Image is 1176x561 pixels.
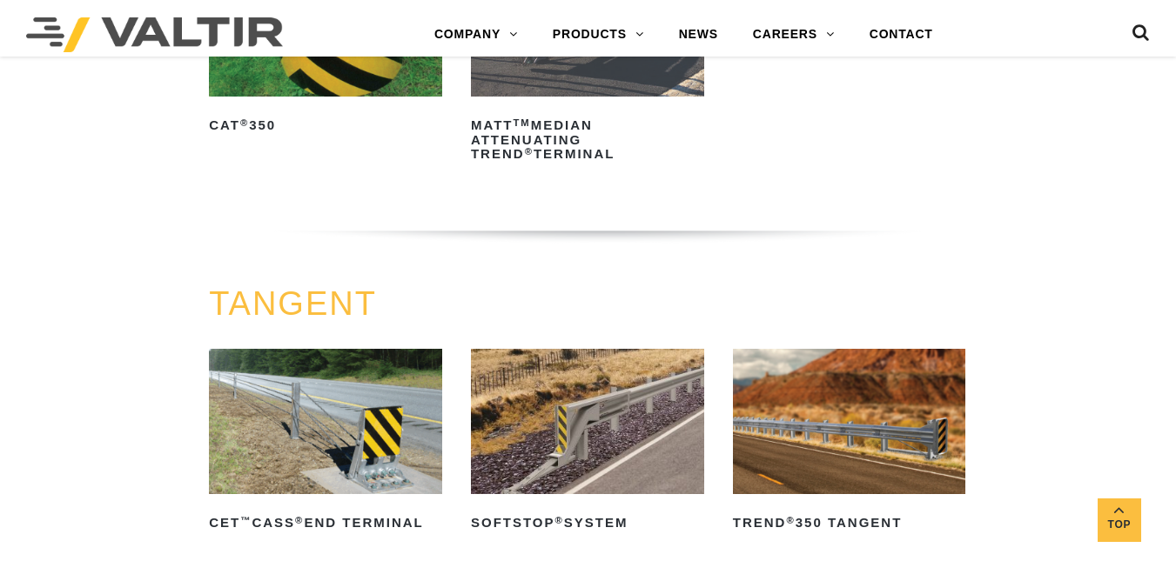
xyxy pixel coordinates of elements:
[555,515,564,525] sup: ®
[209,510,442,538] h2: CET CASS End Terminal
[209,349,442,538] a: CET™CASS®End Terminal
[852,17,951,52] a: CONTACT
[662,17,736,52] a: NEWS
[471,510,704,538] h2: SoftStop System
[535,17,662,52] a: PRODUCTS
[514,117,531,128] sup: TM
[417,17,535,52] a: COMPANY
[240,515,252,525] sup: ™
[209,112,442,140] h2: CAT 350
[209,285,377,322] a: TANGENT
[1098,516,1141,536] span: Top
[786,515,795,525] sup: ®
[240,117,249,128] sup: ®
[525,146,534,157] sup: ®
[26,17,283,52] img: Valtir
[471,112,704,169] h2: MATT Median Attenuating TREND Terminal
[471,349,704,538] a: SoftStop®System
[1098,498,1141,542] a: Top
[733,510,966,538] h2: TREND 350 Tangent
[733,349,966,538] a: TREND®350 Tangent
[471,349,704,494] img: SoftStop System End Terminal
[736,17,852,52] a: CAREERS
[295,515,304,525] sup: ®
